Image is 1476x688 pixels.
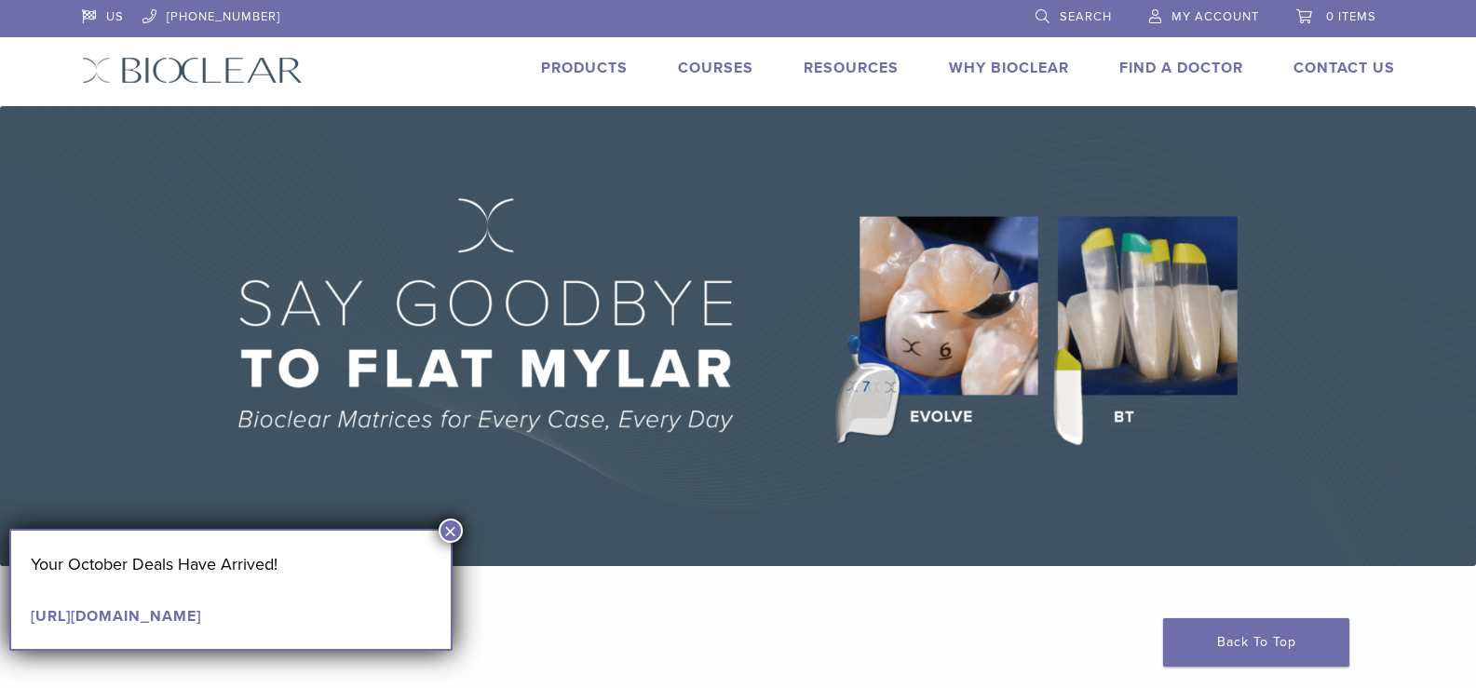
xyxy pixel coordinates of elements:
button: Close [439,519,463,543]
a: Back To Top [1163,618,1349,667]
a: Find A Doctor [1119,59,1243,77]
a: Products [541,59,628,77]
p: Your October Deals Have Arrived! [31,550,431,578]
a: Courses [678,59,753,77]
img: Bioclear [82,57,303,84]
a: Resources [804,59,899,77]
span: My Account [1171,9,1259,24]
a: [URL][DOMAIN_NAME] [31,607,201,626]
a: Contact Us [1293,59,1395,77]
span: 0 items [1326,9,1376,24]
a: Why Bioclear [949,59,1069,77]
span: Search [1060,9,1112,24]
